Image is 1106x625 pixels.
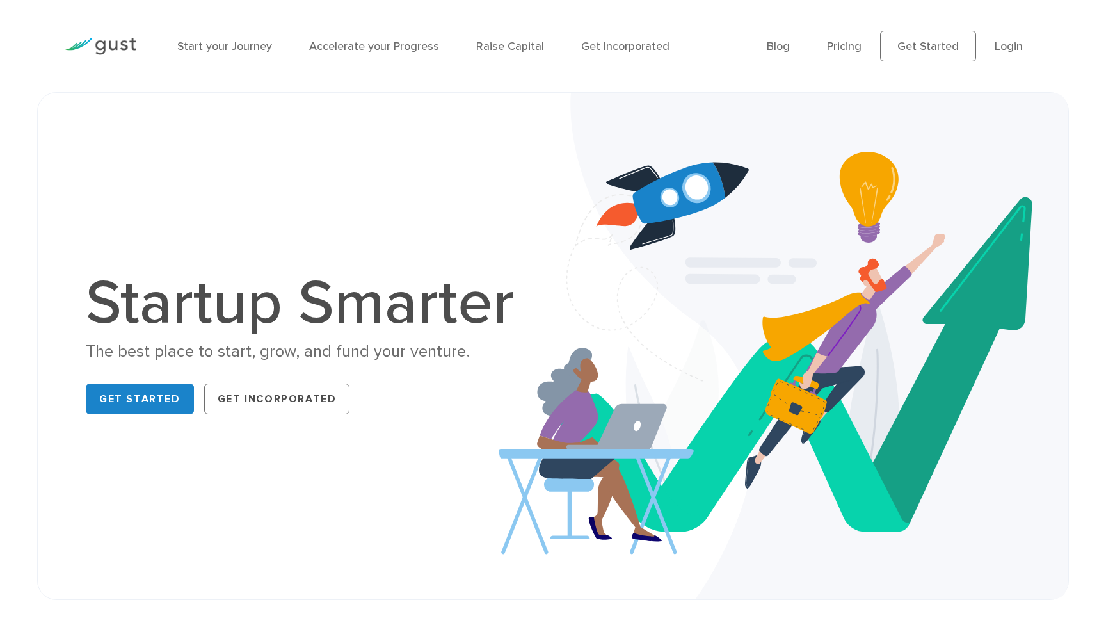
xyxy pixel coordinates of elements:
[581,40,669,53] a: Get Incorporated
[86,273,527,334] h1: Startup Smarter
[476,40,544,53] a: Raise Capital
[827,40,862,53] a: Pricing
[65,38,136,55] img: Gust Logo
[177,40,272,53] a: Start your Journey
[880,31,976,61] a: Get Started
[309,40,439,53] a: Accelerate your Progress
[499,93,1068,599] img: Startup Smarter Hero
[204,384,350,414] a: Get Incorporated
[767,40,790,53] a: Blog
[86,341,527,363] div: The best place to start, grow, and fund your venture.
[995,40,1023,53] a: Login
[86,384,194,414] a: Get Started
